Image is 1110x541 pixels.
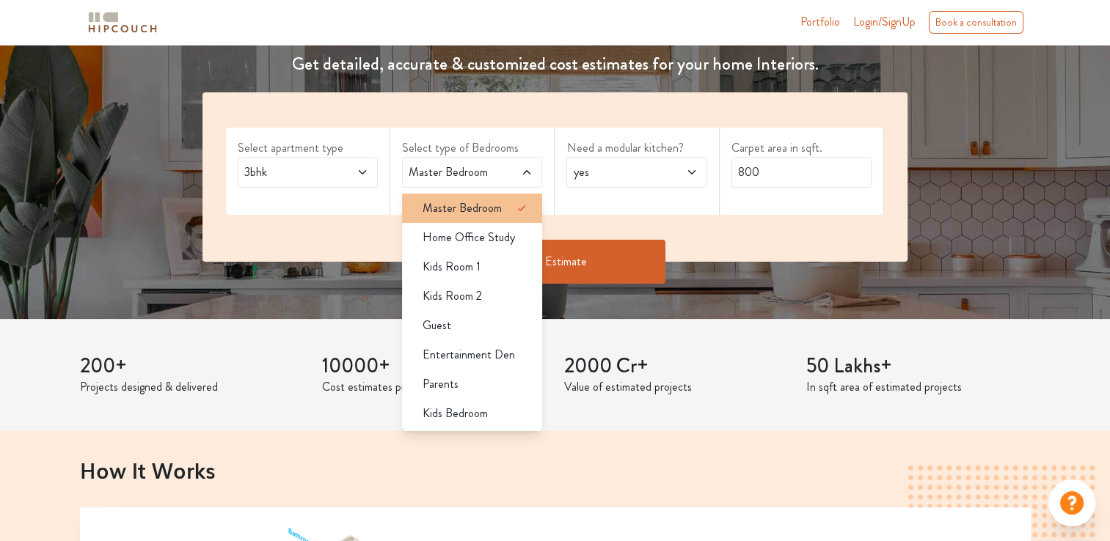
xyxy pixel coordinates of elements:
[806,354,1031,379] h3: 50 Lakhs+
[80,378,304,396] p: Projects designed & delivered
[402,139,542,157] label: Select type of Bedrooms
[423,405,488,422] span: Kids Bedroom
[322,378,547,396] p: Cost estimates provided
[806,378,1031,396] p: In sqft area of estimated projects
[800,13,840,31] a: Portfolio
[241,163,337,181] span: 3bhk
[445,240,665,284] button: Get Estimate
[402,188,542,203] div: select 2 more room(s)
[423,317,451,334] span: Guest
[853,13,916,30] span: Login/SignUp
[423,375,459,393] span: Parents
[322,354,547,379] h3: 10000+
[423,199,502,217] span: Master Bedroom
[423,229,515,246] span: Home Office Study
[406,163,501,181] span: Master Bedroom
[570,163,665,181] span: yes
[80,457,1031,482] h2: How It Works
[86,6,159,39] span: logo-horizontal.svg
[731,139,872,157] label: Carpet area in sqft.
[566,139,706,157] label: Need a modular kitchen?
[731,157,872,188] input: Enter area sqft
[564,378,789,396] p: Value of estimated projects
[423,346,515,364] span: Entertainment Den
[423,258,481,276] span: Kids Room 1
[86,10,159,35] img: logo-horizontal.svg
[929,11,1023,34] div: Book a consultation
[238,139,378,157] label: Select apartment type
[564,354,789,379] h3: 2000 Cr+
[194,54,916,75] h4: Get detailed, accurate & customized cost estimates for your home Interiors.
[423,287,482,305] span: Kids Room 2
[80,354,304,379] h3: 200+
